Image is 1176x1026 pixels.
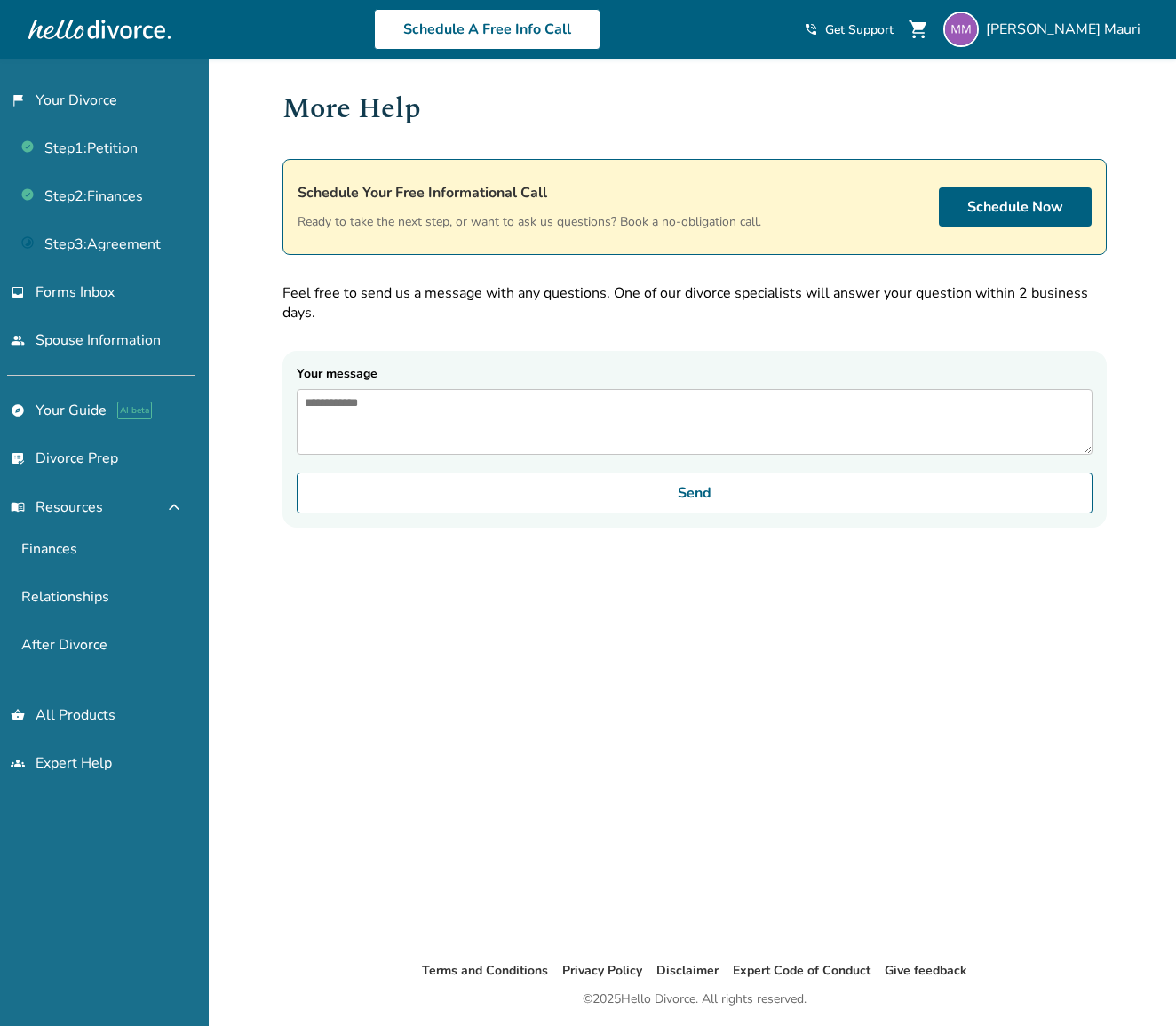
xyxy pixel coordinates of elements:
span: list_alt_check [11,451,25,465]
span: Forms Inbox [36,282,115,302]
span: [PERSON_NAME] Mauri [986,20,1148,39]
span: inbox [11,285,25,299]
a: Schedule A Free Info Call [374,9,600,50]
h1: More Help [282,87,1107,131]
span: groups [11,756,25,770]
div: © 2025 Hello Divorce. All rights reserved. [583,989,807,1010]
span: expand_less [163,497,185,518]
span: AI beta [117,402,152,419]
span: people [11,333,25,347]
span: phone_in_talk [804,22,818,36]
a: phone_in_talkGet Support [804,21,894,38]
a: Schedule Now [939,187,1092,227]
li: Disclaimer [656,960,719,982]
textarea: Your message [297,389,1093,455]
div: Ready to take the next step, or want to ask us questions? Book a no-obligation call. [298,181,761,233]
p: Feel free to send us a message with any questions. One of our divorce specialists will answer you... [282,283,1107,322]
button: Send [297,473,1093,513]
a: Privacy Policy [562,962,642,979]
img: michelle.dowd@outlook.com [943,12,979,47]
a: Terms and Conditions [422,962,548,979]
span: menu_book [11,500,25,514]
li: Give feedback [885,960,967,982]
span: Get Support [825,21,894,38]
span: explore [11,403,25,418]
span: Resources [11,497,103,517]
a: Expert Code of Conduct [733,962,870,979]
iframe: Chat Widget [1087,941,1176,1026]
h4: Schedule Your Free Informational Call [298,181,761,204]
span: shopping_basket [11,708,25,722]
span: shopping_cart [908,19,929,40]
span: flag_2 [11,93,25,107]
label: Your message [297,365,1093,455]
